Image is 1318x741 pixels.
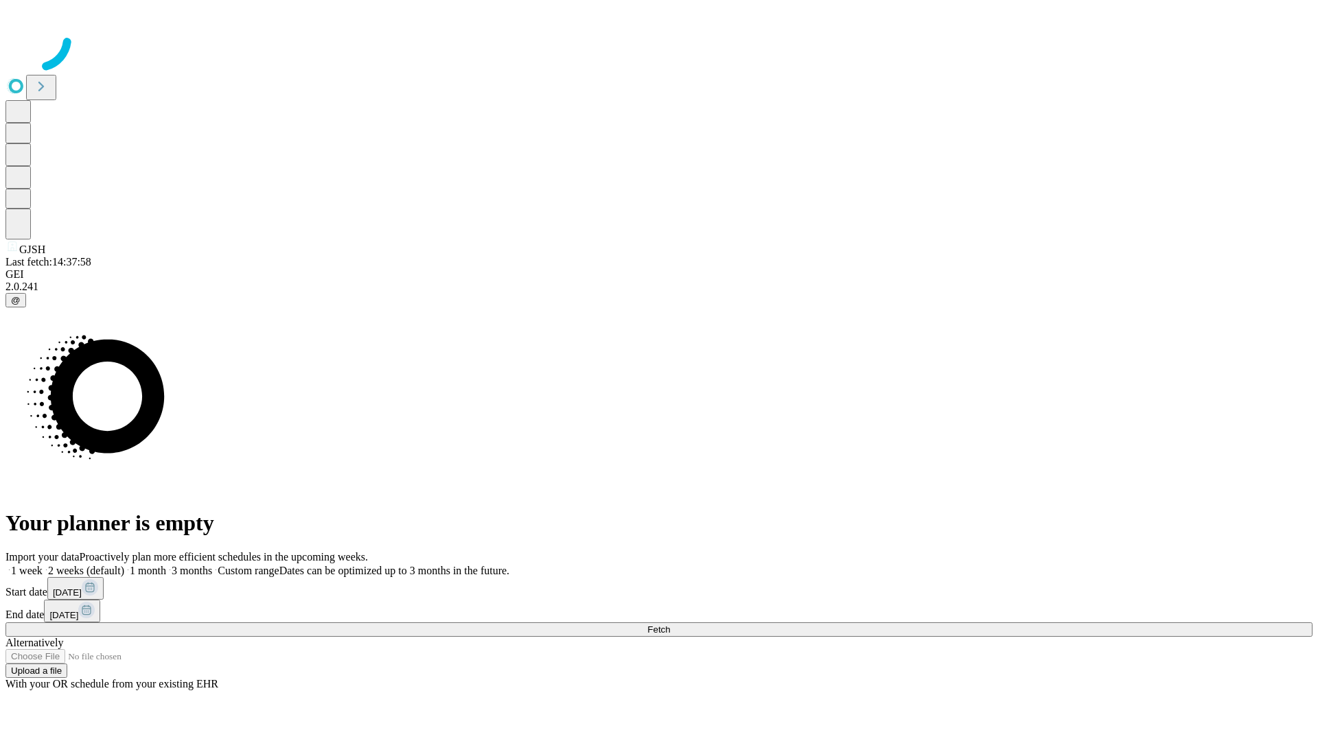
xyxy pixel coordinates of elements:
[5,663,67,678] button: Upload a file
[19,244,45,255] span: GJSH
[5,256,91,268] span: Last fetch: 14:37:58
[5,281,1313,293] div: 2.0.241
[49,610,78,620] span: [DATE]
[5,510,1313,536] h1: Your planner is empty
[5,551,80,563] span: Import your data
[130,565,166,576] span: 1 month
[172,565,212,576] span: 3 months
[53,587,82,598] span: [DATE]
[5,678,218,690] span: With your OR schedule from your existing EHR
[80,551,368,563] span: Proactively plan more efficient schedules in the upcoming weeks.
[279,565,509,576] span: Dates can be optimized up to 3 months in the future.
[647,624,670,635] span: Fetch
[5,577,1313,600] div: Start date
[11,565,43,576] span: 1 week
[5,622,1313,637] button: Fetch
[44,600,100,622] button: [DATE]
[48,565,124,576] span: 2 weeks (default)
[5,637,63,648] span: Alternatively
[218,565,279,576] span: Custom range
[5,293,26,307] button: @
[47,577,104,600] button: [DATE]
[5,268,1313,281] div: GEI
[5,600,1313,622] div: End date
[11,295,21,305] span: @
